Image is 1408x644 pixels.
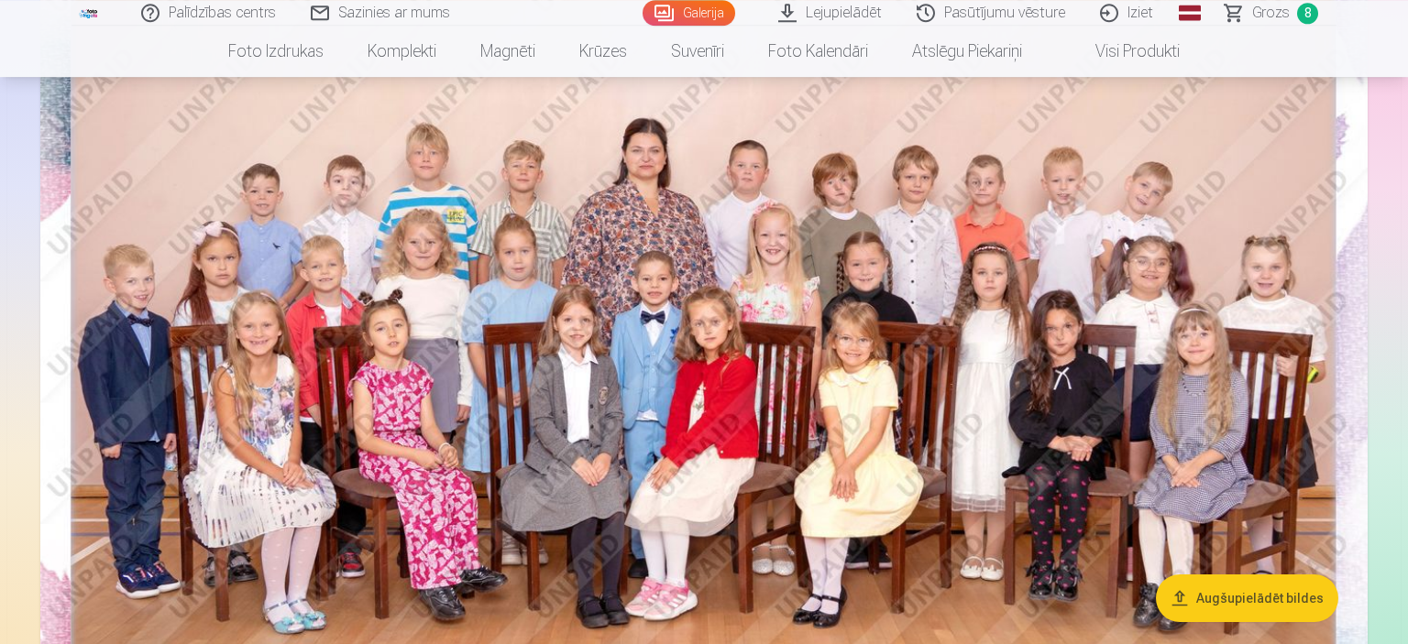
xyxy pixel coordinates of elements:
button: Augšupielādēt bildes [1156,574,1338,622]
a: Visi produkti [1044,26,1202,77]
a: Foto izdrukas [206,26,346,77]
a: Atslēgu piekariņi [890,26,1044,77]
img: /fa1 [79,7,99,18]
span: Grozs [1252,2,1290,24]
a: Magnēti [458,26,557,77]
a: Komplekti [346,26,458,77]
a: Suvenīri [649,26,746,77]
span: 8 [1297,3,1318,24]
a: Foto kalendāri [746,26,890,77]
a: Krūzes [557,26,649,77]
